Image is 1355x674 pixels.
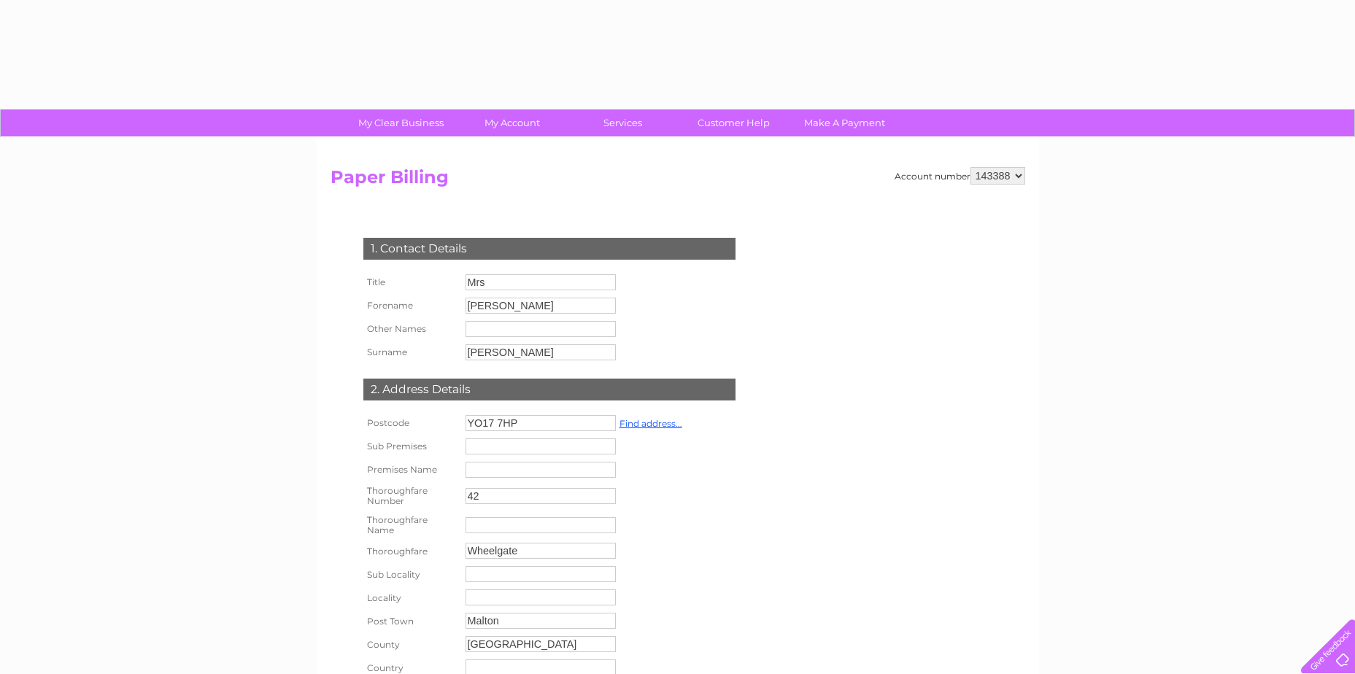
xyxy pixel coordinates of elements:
[360,632,462,656] th: County
[360,271,462,294] th: Title
[360,435,462,458] th: Sub Premises
[360,586,462,609] th: Locality
[360,294,462,317] th: Forename
[360,317,462,341] th: Other Names
[360,511,462,540] th: Thoroughfare Name
[360,458,462,481] th: Premises Name
[673,109,794,136] a: Customer Help
[360,481,462,511] th: Thoroughfare Number
[563,109,683,136] a: Services
[360,411,462,435] th: Postcode
[784,109,905,136] a: Make A Payment
[331,167,1025,195] h2: Paper Billing
[363,238,736,260] div: 1. Contact Details
[360,609,462,632] th: Post Town
[619,418,682,429] a: Find address...
[341,109,461,136] a: My Clear Business
[360,341,462,364] th: Surname
[360,562,462,586] th: Sub Locality
[360,539,462,562] th: Thoroughfare
[363,379,736,400] div: 2. Address Details
[895,167,1025,185] div: Account number
[452,109,572,136] a: My Account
